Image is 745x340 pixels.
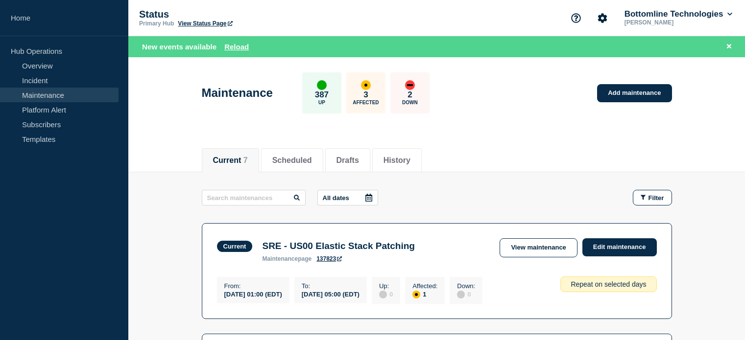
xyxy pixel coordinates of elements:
input: Search maintenances [202,190,306,205]
button: Scheduled [272,156,312,165]
span: 7 [243,156,248,164]
a: View Status Page [178,20,232,27]
div: affected [361,80,371,90]
button: History [384,156,410,165]
div: up [317,80,327,90]
div: disabled [457,291,465,298]
button: Filter [633,190,672,205]
p: Affected [353,100,379,105]
div: affected [412,291,420,298]
p: 387 [315,90,329,100]
button: Bottomline Technologies [623,9,734,19]
div: [DATE] 05:00 (EDT) [302,290,360,298]
h3: SRE - US00 Elastic Stack Patching [262,241,415,251]
div: [DATE] 01:00 (EDT) [224,290,282,298]
button: Drafts [336,156,359,165]
div: down [405,80,415,90]
div: 0 [379,290,393,298]
p: Status [139,9,335,20]
p: To : [302,282,360,290]
button: Support [566,8,586,28]
p: Down : [457,282,475,290]
span: New events available [142,43,216,51]
span: maintenance [262,255,298,262]
p: Down [402,100,418,105]
div: 0 [457,290,475,298]
p: All dates [323,194,349,202]
p: page [262,255,312,262]
a: Add maintenance [597,84,672,102]
p: Primary Hub [139,20,174,27]
button: Reload [224,43,249,51]
div: 1 [412,290,437,298]
p: 2 [408,90,412,100]
a: Edit maintenance [582,238,657,256]
a: 137823 [316,255,342,262]
p: Affected : [412,282,437,290]
p: 3 [363,90,368,100]
div: Current [223,243,246,250]
p: Up [318,100,325,105]
button: Account settings [592,8,613,28]
div: Repeat on selected days [560,276,656,292]
button: Current 7 [213,156,248,165]
p: From : [224,282,282,290]
p: Up : [379,282,393,290]
span: Filter [649,194,664,202]
p: [PERSON_NAME] [623,19,724,26]
div: disabled [379,291,387,298]
button: All dates [317,190,378,205]
h1: Maintenance [202,86,273,100]
a: View maintenance [500,238,577,257]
